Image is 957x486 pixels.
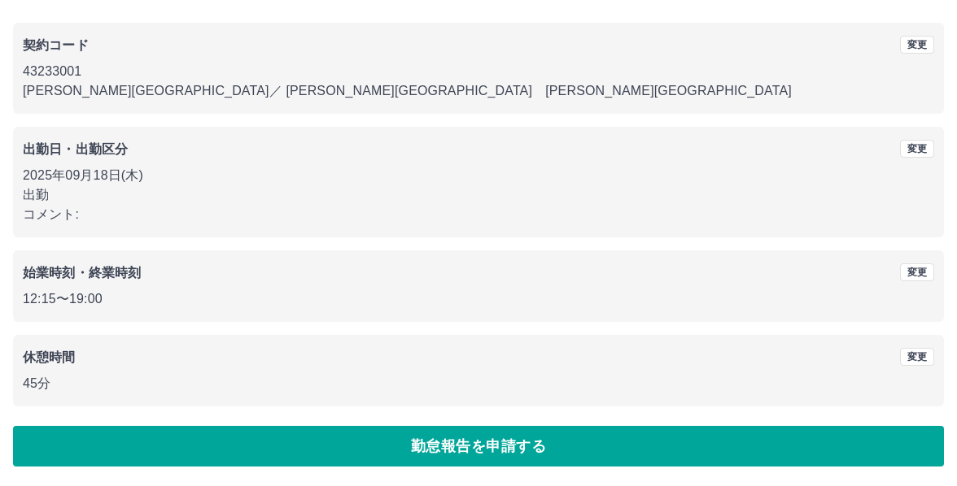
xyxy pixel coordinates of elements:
b: 休憩時間 [23,350,76,364]
button: 勤怠報告を申請する [13,426,944,466]
p: 45分 [23,374,934,393]
p: 2025年09月18日(木) [23,166,934,185]
b: 出勤日・出勤区分 [23,142,128,156]
b: 始業時刻・終業時刻 [23,266,141,280]
p: [PERSON_NAME][GEOGRAPHIC_DATA] ／ [PERSON_NAME][GEOGRAPHIC_DATA] [PERSON_NAME][GEOGRAPHIC_DATA] [23,81,934,101]
button: 変更 [900,263,934,281]
b: 契約コード [23,38,89,52]
p: 12:15 〜 19:00 [23,289,934,309]
p: 43233001 [23,62,934,81]
p: コメント: [23,205,934,224]
button: 変更 [900,140,934,158]
p: 出勤 [23,185,934,205]
button: 変更 [900,36,934,54]
button: 変更 [900,348,934,366]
